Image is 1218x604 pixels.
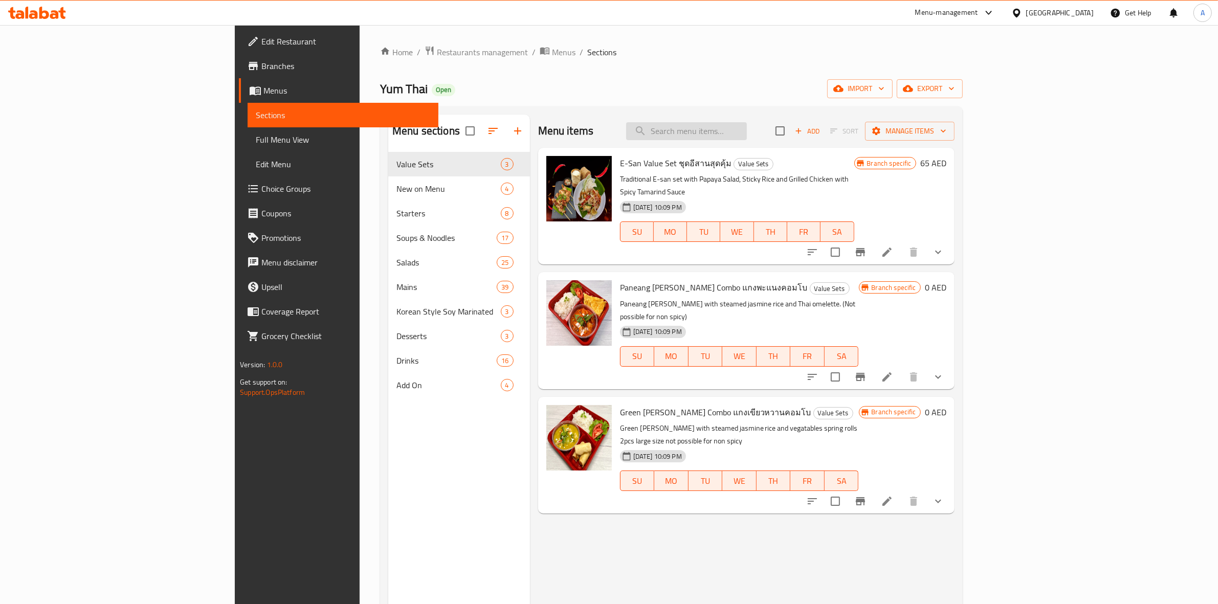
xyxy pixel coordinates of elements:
[388,226,530,250] div: Soups & Noodles17
[629,327,686,337] span: [DATE] 10:09 PM
[790,471,825,491] button: FR
[425,46,528,59] a: Restaurants management
[654,471,689,491] button: MO
[620,471,654,491] button: SU
[396,305,501,318] span: Korean Style Soy Marinated
[396,379,501,391] span: Add On
[825,471,859,491] button: SA
[239,78,438,103] a: Menus
[726,474,752,488] span: WE
[629,452,686,461] span: [DATE] 10:09 PM
[497,232,513,244] div: items
[810,282,850,295] div: Value Sets
[800,240,825,264] button: sort-choices
[794,474,821,488] span: FR
[261,183,430,195] span: Choice Groups
[722,471,757,491] button: WE
[501,330,514,342] div: items
[432,85,455,94] span: Open
[691,225,716,239] span: TU
[546,280,612,346] img: Paneang Curry Combo แกงพะแนงคอมโบ
[734,158,773,170] span: Value Sets
[794,349,821,364] span: FR
[620,221,654,242] button: SU
[432,84,455,96] div: Open
[388,324,530,348] div: Desserts3
[396,354,497,367] span: Drinks
[501,184,513,194] span: 4
[790,346,825,367] button: FR
[881,371,893,383] a: Edit menu item
[915,7,978,19] div: Menu-management
[726,349,752,364] span: WE
[689,471,723,491] button: TU
[901,365,926,389] button: delete
[810,283,849,295] span: Value Sets
[901,489,926,513] button: delete
[532,46,536,58] li: /
[481,119,505,143] span: Sort sections
[267,358,283,371] span: 1.0.0
[625,225,650,239] span: SU
[791,123,824,139] span: Add item
[863,159,916,168] span: Branch specific
[546,405,612,471] img: Green Curry Combo แกงเขียวหวานคอมโบ
[497,256,513,269] div: items
[396,183,501,195] span: New on Menu
[501,305,514,318] div: items
[501,381,513,390] span: 4
[396,232,497,244] div: Soups & Noodles
[497,281,513,293] div: items
[497,233,513,243] span: 17
[1201,7,1205,18] span: A
[263,84,430,97] span: Menus
[848,240,873,264] button: Branch-specific-item
[239,226,438,250] a: Promotions
[868,407,920,417] span: Branch specific
[396,158,501,170] div: Value Sets
[239,201,438,226] a: Coupons
[734,158,773,170] div: Value Sets
[897,79,963,98] button: export
[396,281,497,293] span: Mains
[256,158,430,170] span: Edit Menu
[388,275,530,299] div: Mains39
[620,155,732,171] span: E-San Value Set ชุดอีสานสุดคุ้ม
[757,346,791,367] button: TH
[239,29,438,54] a: Edit Restaurant
[261,60,430,72] span: Branches
[552,46,575,58] span: Menus
[689,346,723,367] button: TU
[501,379,514,391] div: items
[800,489,825,513] button: sort-choices
[687,221,720,242] button: TU
[497,258,513,267] span: 25
[629,203,686,212] span: [DATE] 10:09 PM
[248,127,438,152] a: Full Menu View
[380,46,963,59] nav: breadcrumb
[787,221,821,242] button: FR
[396,330,501,342] span: Desserts
[791,225,816,239] span: FR
[827,79,893,98] button: import
[261,207,430,219] span: Coupons
[261,281,430,293] span: Upsell
[926,365,950,389] button: show more
[761,349,787,364] span: TH
[239,275,438,299] a: Upsell
[501,209,513,218] span: 8
[239,324,438,348] a: Grocery Checklist
[620,346,654,367] button: SU
[388,176,530,201] div: New on Menu4
[825,225,850,239] span: SA
[793,125,821,137] span: Add
[261,305,430,318] span: Coverage Report
[835,82,884,95] span: import
[239,176,438,201] a: Choice Groups
[873,125,946,138] span: Manage items
[625,474,650,488] span: SU
[925,405,946,419] h6: 0 AED
[396,207,501,219] div: Starters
